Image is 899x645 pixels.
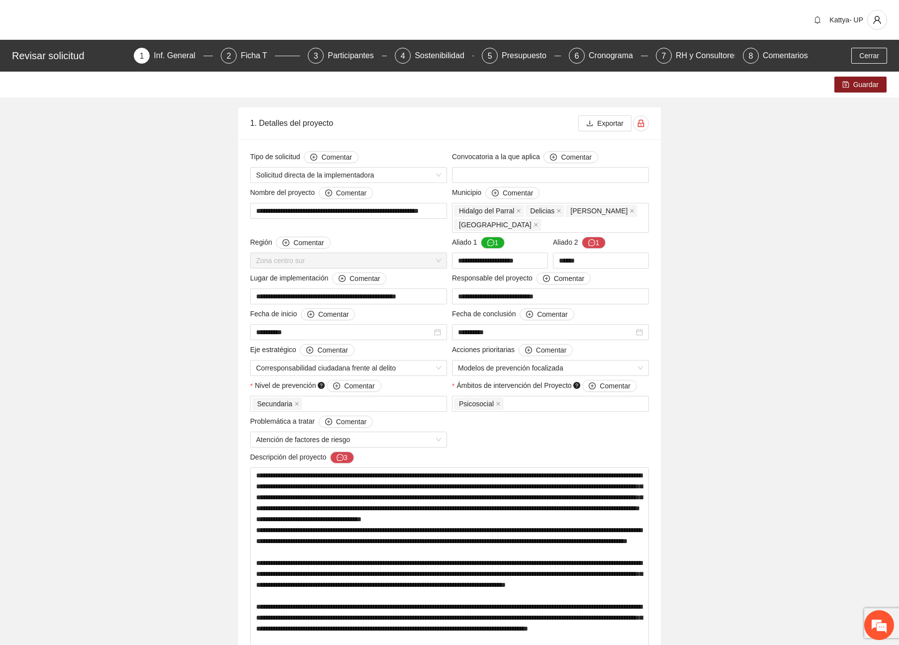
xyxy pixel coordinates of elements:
span: Estamos en línea. [58,133,137,233]
textarea: Escriba su mensaje y pulse “Intro” [5,272,189,306]
div: Chatee con nosotros ahora [52,51,167,64]
span: Hidalgo del Parral [454,205,524,217]
span: Región [250,237,331,249]
div: Minimizar ventana de chat en vivo [163,5,187,29]
div: 4Sostenibilidad [395,48,474,64]
button: Tipo de solicitud [304,151,358,163]
span: close [496,401,501,406]
button: Nombre del proyecto [319,187,373,199]
div: RH y Consultores [676,48,746,64]
span: Psicosocial [459,398,494,409]
span: Tipo de solicitud [250,151,359,163]
div: Comentarios [763,48,808,64]
button: Ámbitos de intervención del Proyecto question-circle [582,380,636,392]
span: Delicias [526,205,564,217]
span: Comentar [350,273,380,284]
div: Cronograma [589,48,641,64]
span: Comentar [561,152,591,163]
span: Nivel de prevención [255,380,381,392]
button: Problemática a tratar [319,416,373,428]
div: 3Participantes [308,48,387,64]
span: Comentar [317,345,348,356]
span: Comentar [503,187,533,198]
div: Participantes [328,48,382,64]
button: downloadExportar [578,115,631,131]
span: [PERSON_NAME] [570,205,628,216]
span: plus-circle [282,239,289,247]
span: lock [633,119,648,127]
span: Municipio [452,187,539,199]
span: Corresponsabilidad ciudadana frente al delito [256,361,441,375]
div: Inf. General [154,48,203,64]
span: [GEOGRAPHIC_DATA] [459,219,532,230]
span: Comentar [537,309,567,320]
span: Psicosocial [454,398,503,410]
div: 8Comentarios [743,48,808,64]
span: Comentar [536,345,566,356]
button: Lugar de implementación [332,273,386,284]
span: close [516,208,521,213]
span: Chihuahua [454,219,541,231]
span: Delicias [530,205,554,216]
span: Exportar [597,118,624,129]
div: 1. Detalles del proyecto [250,109,578,137]
button: Aliado 1 [481,237,505,249]
button: Fecha de inicio [301,308,355,320]
span: Modelos de prevención focalizada [458,361,643,375]
span: plus-circle [543,275,550,283]
span: download [586,120,593,128]
span: Descripción del proyecto [250,452,354,463]
div: 1Inf. General [134,48,213,64]
span: 4 [401,52,405,60]
span: Comentar [318,309,349,320]
span: Aliado 1 [452,237,505,249]
span: 1 [140,52,144,60]
span: Nombre del proyecto [250,187,373,199]
span: 2 [227,52,231,60]
span: Cuauhtémoc [566,205,637,217]
span: Convocatoria a la que aplica [452,151,598,163]
span: Aliado 2 [553,237,606,249]
span: plus-circle [526,311,533,319]
button: Cerrar [851,48,887,64]
span: Comentar [336,416,366,427]
span: message [337,454,344,462]
span: plus-circle [333,382,340,390]
span: 6 [575,52,579,60]
div: Presupuesto [502,48,554,64]
button: Convocatoria a la que aplica [543,151,598,163]
span: plus-circle [306,347,313,355]
span: plus-circle [325,189,332,197]
div: Ficha T [241,48,275,64]
span: Comentar [293,237,324,248]
button: Nivel de prevención question-circle [327,380,381,392]
div: Sostenibilidad [415,48,472,64]
span: plus-circle [492,189,499,197]
span: 7 [662,52,666,60]
div: 2Ficha T [221,48,300,64]
span: Responsable del proyecto [452,273,591,284]
span: question-circle [573,382,580,389]
span: Guardar [853,79,879,90]
span: plus-circle [339,275,346,283]
span: Secundaria [253,398,302,410]
span: Fecha de inicio [250,308,355,320]
span: Cerrar [859,50,879,61]
span: plus-circle [550,154,557,162]
div: 6Cronograma [569,48,648,64]
span: message [588,239,595,247]
span: save [842,81,849,89]
span: Zona centro sur [256,253,441,268]
button: Municipio [485,187,539,199]
button: bell [809,12,825,28]
span: plus-circle [307,311,314,319]
button: user [867,10,887,30]
span: Kattya- UP [829,16,863,24]
span: 3 [314,52,318,60]
button: Aliado 2 [582,237,606,249]
span: plus-circle [325,418,332,426]
button: Descripción del proyecto [330,452,354,463]
div: 5Presupuesto [482,48,561,64]
button: lock [633,115,649,131]
span: question-circle [318,382,325,389]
